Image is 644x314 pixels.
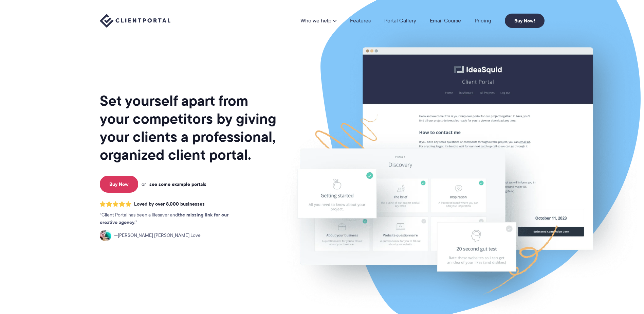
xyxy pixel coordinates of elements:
a: Buy Now [100,176,138,193]
p: Client Portal has been a lifesaver and . [100,211,242,226]
a: Buy Now! [505,14,545,28]
strong: the missing link for our creative agency [100,211,228,226]
span: [PERSON_NAME] [PERSON_NAME] Love [114,232,201,239]
span: Loved by over 8,000 businesses [134,201,205,207]
h1: Set yourself apart from your competitors by giving your clients a professional, organized client ... [100,92,278,164]
span: or [142,181,146,187]
a: Email Course [430,18,461,23]
a: Pricing [475,18,491,23]
a: see some example portals [149,181,206,187]
a: Who we help [300,18,336,23]
a: Features [350,18,371,23]
a: Portal Gallery [384,18,416,23]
